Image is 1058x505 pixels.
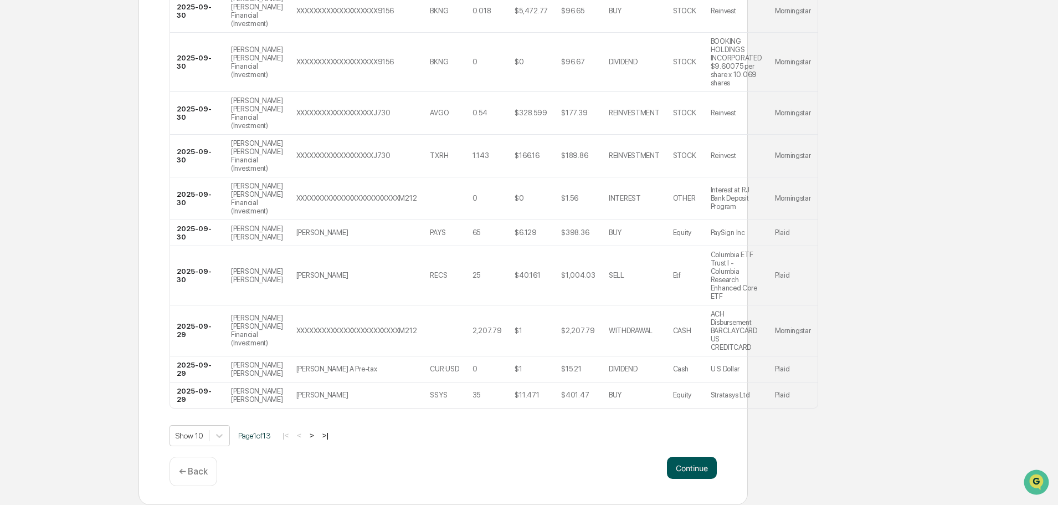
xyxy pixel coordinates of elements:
[711,37,762,87] div: BOOKING HOLDINGS INCORPORATED $9.60075 per share x 10.069 shares
[711,251,762,300] div: Columbia ETF Trust I - Columbia Research Enhanced Core ETF
[561,7,584,15] div: $96.65
[711,310,762,351] div: ACH Disbursement BARCLAYCARD US CREDITCARD
[170,305,224,356] td: 2025-09-29
[472,228,480,237] div: 65
[110,188,134,196] span: Pylon
[179,466,208,477] p: ← Back
[290,246,424,305] td: [PERSON_NAME]
[711,186,762,211] div: Interest at RJ Bank Deposit Program
[231,182,283,215] div: [PERSON_NAME] [PERSON_NAME] Financial (Investment)
[711,365,739,373] div: U S Dollar
[170,135,224,177] td: 2025-09-30
[472,194,477,202] div: 0
[430,7,448,15] div: BKNG
[472,327,502,335] div: 2,207.79
[38,85,182,96] div: Start new chat
[80,141,89,150] div: 🗄️
[170,177,224,220] td: 2025-09-30
[91,140,137,151] span: Attestations
[673,109,696,117] div: STOCK
[290,356,424,382] td: [PERSON_NAME] A Pre-tax
[609,109,660,117] div: REINVESTMENT
[22,140,71,151] span: Preclearance
[673,271,681,279] div: Etf
[231,387,283,404] div: [PERSON_NAME] [PERSON_NAME]
[673,151,696,160] div: STOCK
[231,361,283,378] div: [PERSON_NAME] [PERSON_NAME]
[768,33,818,92] td: Morningstar
[231,139,283,172] div: [PERSON_NAME] [PERSON_NAME] Financial (Investment)
[319,431,332,440] button: >|
[472,58,477,66] div: 0
[609,271,624,279] div: SELL
[290,305,424,356] td: XXXXXXXXXXXXXXXXXXXXXXXXM212
[768,246,818,305] td: Plaid
[1023,468,1052,498] iframe: Open customer support
[290,92,424,135] td: XXXXXXXXXXXXXXXXXXJ730
[673,228,691,237] div: Equity
[279,431,292,440] button: |<
[768,356,818,382] td: Plaid
[673,194,696,202] div: OTHER
[561,194,578,202] div: $1.56
[711,228,745,237] div: PaySign Inc
[231,225,283,241] div: [PERSON_NAME] [PERSON_NAME]
[238,431,271,440] span: Page 1 of 13
[231,96,283,130] div: [PERSON_NAME] [PERSON_NAME] Financial (Investment)
[561,365,581,373] div: $15.21
[609,228,622,237] div: BUY
[609,391,622,399] div: BUY
[472,391,480,399] div: 35
[561,271,595,279] div: $1,004.03
[294,431,305,440] button: <
[515,7,548,15] div: $5,472.77
[609,194,641,202] div: INTEREST
[609,151,660,160] div: REINVESTMENT
[472,7,491,15] div: 0.018
[231,314,283,347] div: [PERSON_NAME] [PERSON_NAME] Financial (Investment)
[430,151,448,160] div: TXRH
[667,457,717,479] button: Continue
[188,88,202,101] button: Start new chat
[609,58,638,66] div: DIVIDEND
[11,141,20,150] div: 🖐️
[561,391,589,399] div: $401.47
[22,161,70,172] span: Data Lookup
[38,96,140,105] div: We're available if you need us!
[170,246,224,305] td: 2025-09-30
[673,365,689,373] div: Cash
[561,327,595,335] div: $2,207.79
[609,327,653,335] div: WITHDRAWAL
[76,135,142,155] a: 🗄️Attestations
[7,156,74,176] a: 🔎Data Lookup
[11,162,20,171] div: 🔎
[711,391,750,399] div: Stratasys Ltd
[430,109,449,117] div: AVGO
[515,391,539,399] div: $11.471
[768,135,818,177] td: Morningstar
[11,23,202,41] p: How can we help?
[515,151,539,160] div: $166.16
[711,109,736,117] div: Reinvest
[472,271,480,279] div: 25
[170,220,224,246] td: 2025-09-30
[515,58,523,66] div: $0
[515,365,522,373] div: $1
[561,58,584,66] div: $96.67
[231,45,283,79] div: [PERSON_NAME] [PERSON_NAME] Financial (Investment)
[11,85,31,105] img: 1746055101610-c473b297-6a78-478c-a979-82029cc54cd1
[711,7,736,15] div: Reinvest
[290,382,424,408] td: [PERSON_NAME]
[430,58,448,66] div: BKNG
[7,135,76,155] a: 🖐️Preclearance
[711,151,736,160] div: Reinvest
[170,356,224,382] td: 2025-09-29
[290,177,424,220] td: XXXXXXXXXXXXXXXXXXXXXXXXM212
[515,109,547,117] div: $328.599
[515,194,523,202] div: $0
[170,382,224,408] td: 2025-09-29
[515,327,522,335] div: $1
[306,431,317,440] button: >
